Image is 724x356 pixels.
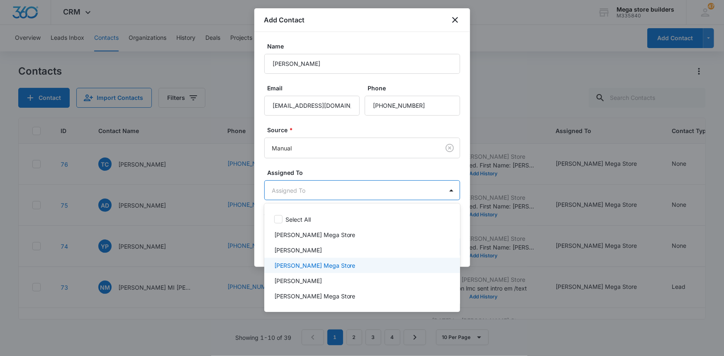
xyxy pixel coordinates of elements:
p: [PERSON_NAME] Mega Store [274,230,356,239]
p: [PERSON_NAME] Mega Store [274,292,356,300]
p: [PERSON_NAME] [274,276,322,285]
p: [PERSON_NAME] [274,246,322,254]
p: [PERSON_NAME] Mega Store [274,261,356,270]
p: Select All [285,215,311,224]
